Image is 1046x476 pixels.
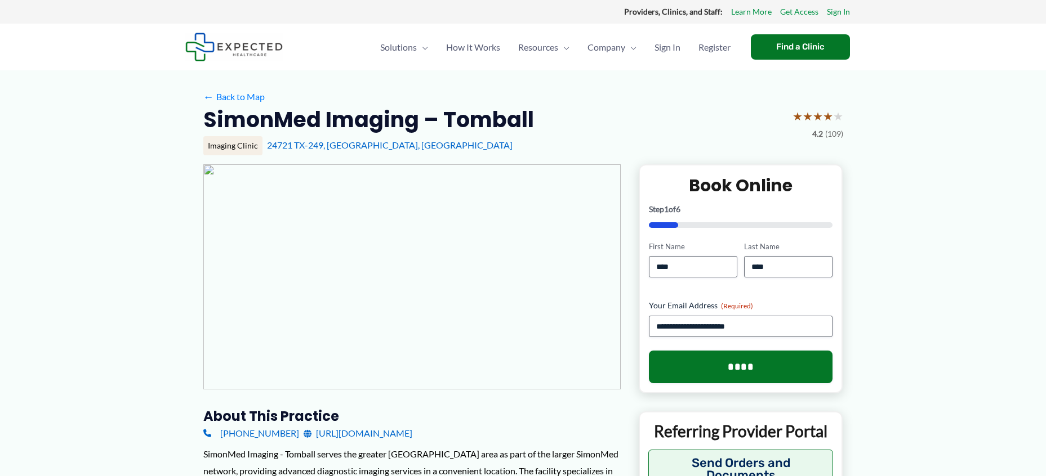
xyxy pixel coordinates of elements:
label: Last Name [744,241,833,252]
span: ★ [823,106,833,127]
a: Register [689,28,740,67]
a: CompanyMenu Toggle [578,28,646,67]
label: First Name [649,241,737,252]
span: Register [698,28,731,67]
span: (109) [825,127,843,141]
h3: About this practice [203,407,621,425]
p: Step of [649,205,833,213]
a: [PHONE_NUMBER] [203,425,299,442]
label: Your Email Address [649,300,833,311]
span: Menu Toggle [625,28,636,67]
a: Sign In [827,5,850,19]
strong: Providers, Clinics, and Staff: [624,7,723,16]
span: 1 [664,204,669,214]
a: ←Back to Map [203,88,265,105]
a: Find a Clinic [751,34,850,60]
h2: Book Online [649,174,833,196]
span: Company [587,28,625,67]
span: ★ [793,106,803,127]
span: 4.2 [812,127,823,141]
span: ★ [813,106,823,127]
a: 24721 TX-249, [GEOGRAPHIC_DATA], [GEOGRAPHIC_DATA] [267,140,513,150]
span: Resources [518,28,558,67]
span: Menu Toggle [558,28,569,67]
h2: SimonMed Imaging – Tomball [203,106,534,133]
nav: Primary Site Navigation [371,28,740,67]
span: ← [203,91,214,102]
span: (Required) [721,302,753,310]
div: Imaging Clinic [203,136,262,155]
a: SolutionsMenu Toggle [371,28,437,67]
span: Sign In [655,28,680,67]
a: Sign In [646,28,689,67]
span: How It Works [446,28,500,67]
span: ★ [833,106,843,127]
a: Get Access [780,5,818,19]
span: Menu Toggle [417,28,428,67]
p: Referring Provider Portal [648,421,834,441]
span: Solutions [380,28,417,67]
span: ★ [803,106,813,127]
a: Learn More [731,5,772,19]
img: Expected Healthcare Logo - side, dark font, small [185,33,283,61]
a: ResourcesMenu Toggle [509,28,578,67]
a: How It Works [437,28,509,67]
span: 6 [676,204,680,214]
a: [URL][DOMAIN_NAME] [304,425,412,442]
